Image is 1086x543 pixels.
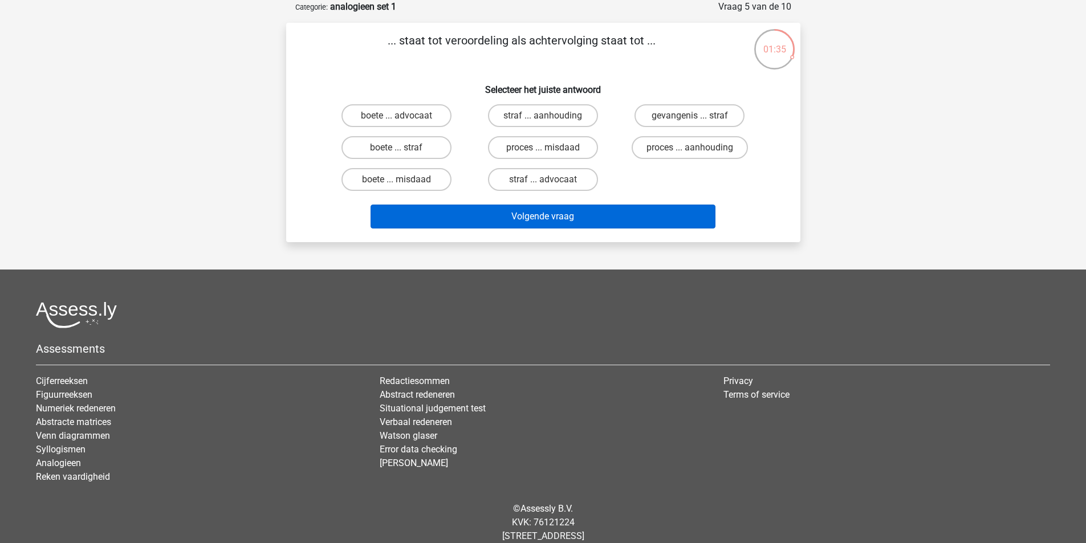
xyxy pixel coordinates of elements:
[304,32,739,66] p: ... staat tot veroordeling als achtervolging staat tot ...
[380,417,452,427] a: Verbaal redeneren
[723,375,753,386] a: Privacy
[36,444,86,455] a: Syllogismen
[36,389,92,400] a: Figuurreeksen
[380,403,486,414] a: Situational judgement test
[36,301,117,328] img: Assessly logo
[36,403,116,414] a: Numeriek redeneren
[488,168,598,191] label: straf ... advocaat
[380,375,450,386] a: Redactiesommen
[36,458,81,468] a: Analogieen
[36,417,111,427] a: Abstracte matrices
[341,136,452,159] label: boete ... straf
[295,3,328,11] small: Categorie:
[488,136,598,159] label: proces ... misdaad
[341,168,452,191] label: boete ... misdaad
[36,471,110,482] a: Reken vaardigheid
[36,375,88,386] a: Cijferreeksen
[753,28,796,56] div: 01:35
[634,104,745,127] label: gevangenis ... straf
[380,458,448,468] a: [PERSON_NAME]
[632,136,748,159] label: proces ... aanhouding
[520,503,573,514] a: Assessly B.V.
[380,389,455,400] a: Abstract redeneren
[488,104,598,127] label: straf ... aanhouding
[380,444,457,455] a: Error data checking
[330,1,396,12] strong: analogieen set 1
[371,205,715,228] button: Volgende vraag
[341,104,452,127] label: boete ... advocaat
[723,389,790,400] a: Terms of service
[36,430,110,441] a: Venn diagrammen
[36,342,1050,356] h5: Assessments
[304,75,782,95] h6: Selecteer het juiste antwoord
[380,430,437,441] a: Watson glaser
